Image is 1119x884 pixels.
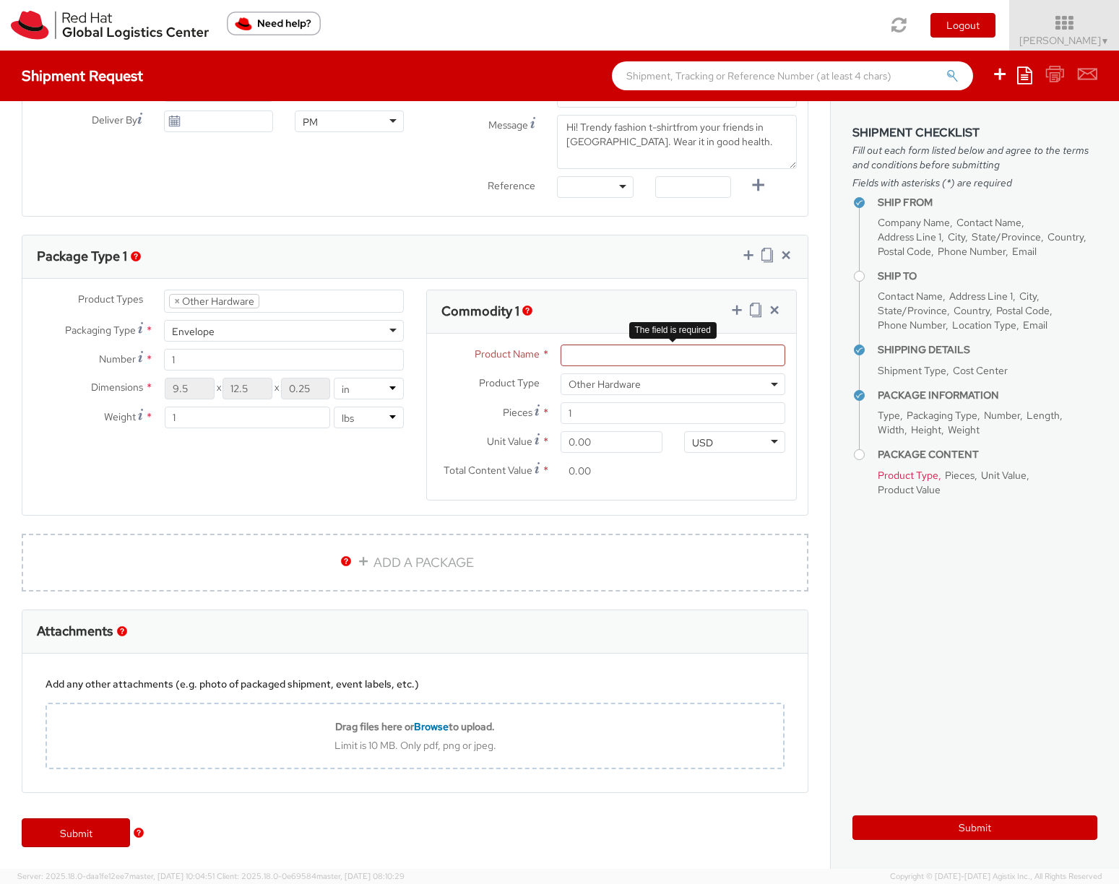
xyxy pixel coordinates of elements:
span: X [215,378,223,399]
span: Weight [104,410,136,423]
span: Message [488,118,528,131]
h3: Shipment Checklist [852,126,1097,139]
span: Location Type [952,318,1016,331]
span: Email [1023,318,1047,331]
span: master, [DATE] 08:10:29 [316,871,405,881]
span: Length [1027,409,1060,422]
input: Shipment, Tracking or Reference Number (at least 4 chars) [612,61,973,90]
input: Width [222,378,272,399]
h3: Commodity 1 [441,304,519,318]
button: Submit [852,815,1097,840]
h4: Shipping Details [878,344,1097,355]
span: Server: 2025.18.0-daa1fe12ee7 [17,871,215,881]
span: State/Province [878,304,947,317]
h4: Package Information [878,390,1097,401]
span: Postal Code [996,304,1050,317]
span: Reference [488,179,535,192]
span: × [174,295,180,308]
span: Packaging Type [65,324,136,337]
span: City [1019,290,1037,303]
div: Add any other attachments (e.g. photo of packaged shipment, event labels, etc.) [46,677,785,691]
span: Number [99,352,136,365]
span: Pieces [945,469,975,482]
span: Height [911,423,941,436]
span: Packaging Type [907,409,977,422]
span: City [948,230,965,243]
input: Length [165,378,215,399]
h3: Attachments [37,624,113,638]
span: Email [1012,245,1037,258]
b: Drag files here or to upload. [335,720,495,733]
span: [PERSON_NAME] [1019,34,1110,47]
h4: Ship From [878,197,1097,208]
span: Contact Name [956,216,1021,229]
span: Deliver By [92,113,137,128]
a: ADD A PACKAGE [22,534,808,591]
div: Envelope [172,324,215,339]
span: Company Name [878,216,950,229]
span: Other Hardware [569,378,777,391]
span: Total Content Value [444,464,532,477]
span: Phone Number [938,245,1006,258]
h3: Package Type 1 [37,249,127,264]
span: Address Line 1 [949,290,1013,303]
span: Weight [948,423,980,436]
h4: Shipment Request [22,68,143,84]
a: Submit [22,818,130,847]
span: Width [878,423,904,436]
span: master, [DATE] 10:04:51 [129,871,215,881]
div: PM [303,115,318,129]
button: Logout [930,13,995,38]
span: Dimensions [91,381,143,394]
span: Cost Center [953,364,1008,377]
span: Unit Value [981,469,1027,482]
span: Copyright © [DATE]-[DATE] Agistix Inc., All Rights Reserved [890,871,1102,883]
button: Need help? [227,12,321,35]
span: Fields with asterisks (*) are required [852,175,1097,190]
span: ▼ [1101,35,1110,47]
span: Address Line 1 [878,230,941,243]
span: Postal Code [878,245,931,258]
span: Product Type [479,376,540,389]
span: Product Name [475,347,540,360]
span: Contact Name [878,290,943,303]
span: Number [984,409,1020,422]
span: X [272,378,281,399]
input: Height [281,378,331,399]
span: Product Type [878,469,938,482]
img: rh-logistics-00dfa346123c4ec078e1.svg [11,11,209,40]
span: Pieces [503,406,532,419]
div: USD [692,435,713,450]
div: The field is required [629,322,717,339]
h4: Package Content [878,449,1097,460]
li: Other Hardware [169,294,259,308]
span: Product Types [78,292,143,305]
h4: Ship To [878,271,1097,282]
span: Country [1047,230,1084,243]
div: Limit is 10 MB. Only pdf, png or jpeg. [47,739,783,752]
span: Phone Number [878,318,946,331]
span: Client: 2025.18.0-0e69584 [217,871,405,881]
span: Type [878,409,900,422]
span: Shipment Type [878,364,946,377]
span: Other Hardware [561,373,785,395]
span: Product Value [878,483,941,496]
span: Fill out each form listed below and agree to the terms and conditions before submitting [852,143,1097,172]
span: State/Province [972,230,1041,243]
span: Browse [414,720,449,733]
span: Country [954,304,990,317]
span: Unit Value [487,435,532,448]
